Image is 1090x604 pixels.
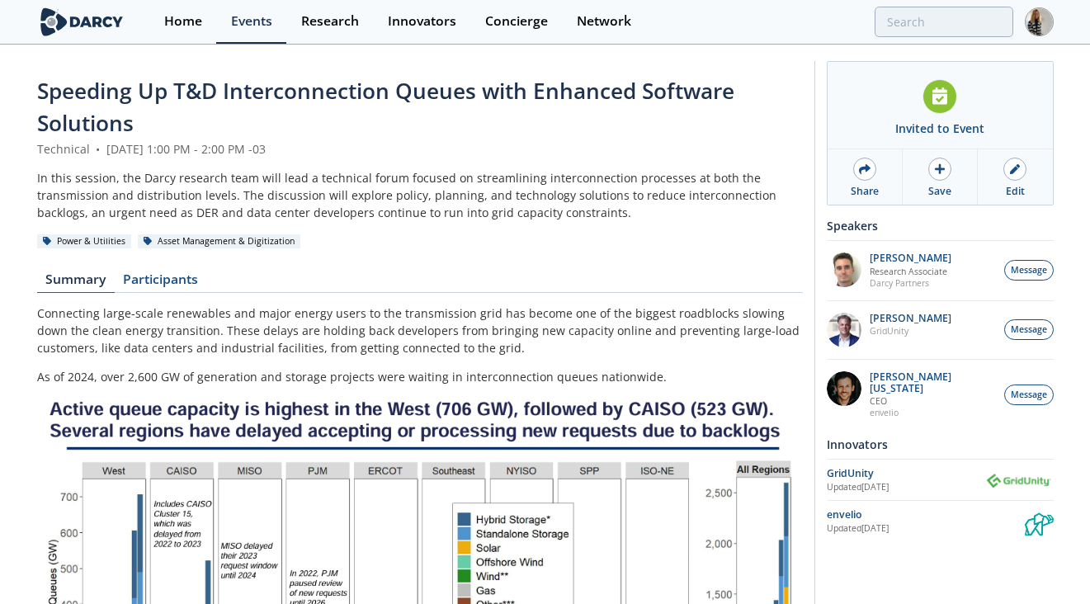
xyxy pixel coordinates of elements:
[870,252,951,264] p: [PERSON_NAME]
[164,15,202,28] div: Home
[388,15,456,28] div: Innovators
[1021,538,1073,587] iframe: chat widget
[115,273,207,293] a: Participants
[37,234,132,249] div: Power & Utilities
[928,184,951,199] div: Save
[827,507,1054,536] a: envelio Updated[DATE] envelio
[827,211,1054,240] div: Speakers
[870,371,995,394] p: [PERSON_NAME][US_STATE]
[37,273,115,293] a: Summary
[870,266,951,277] p: Research Associate
[231,15,272,28] div: Events
[1004,385,1054,405] button: Message
[827,252,861,287] img: f1d2b35d-fddb-4a25-bd87-d4d314a355e9
[485,15,548,28] div: Concierge
[895,120,984,137] div: Invited to Event
[1025,7,1054,36] img: Profile
[37,368,803,385] p: As of 2024, over 2,600 GW of generation and storage projects were waiting in interconnection queu...
[37,76,734,138] span: Speeding Up T&D Interconnection Queues with Enhanced Software Solutions
[870,313,951,324] p: [PERSON_NAME]
[827,481,984,494] div: Updated [DATE]
[1004,319,1054,340] button: Message
[827,522,1025,536] div: Updated [DATE]
[93,141,103,157] span: •
[984,470,1054,491] img: GridUnity
[870,407,995,418] p: envelio
[37,140,803,158] div: Technical [DATE] 1:00 PM - 2:00 PM -03
[577,15,631,28] div: Network
[870,325,951,337] p: GridUnity
[37,169,803,221] div: In this session, the Darcy research team will lead a technical forum focused on streamlining inte...
[1011,264,1047,277] span: Message
[870,395,995,407] p: CEO
[1004,260,1054,281] button: Message
[827,313,861,347] img: d42dc26c-2a28-49ac-afde-9b58c84c0349
[875,7,1013,37] input: Advanced Search
[1025,507,1054,536] img: envelio
[978,149,1052,205] a: Edit
[37,304,803,356] p: Connecting large-scale renewables and major energy users to the transmission grid has become one ...
[827,371,861,406] img: 1b183925-147f-4a47-82c9-16eeeed5003c
[827,466,984,481] div: GridUnity
[1011,389,1047,402] span: Message
[1011,323,1047,337] span: Message
[870,277,951,289] p: Darcy Partners
[37,7,127,36] img: logo-wide.svg
[827,465,1054,494] a: GridUnity Updated[DATE] GridUnity
[301,15,359,28] div: Research
[138,234,301,249] div: Asset Management & Digitization
[827,507,1025,522] div: envelio
[827,430,1054,459] div: Innovators
[851,184,879,199] div: Share
[1006,184,1025,199] div: Edit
